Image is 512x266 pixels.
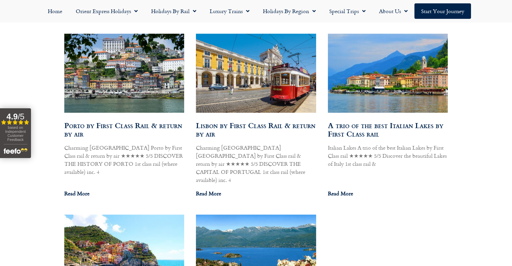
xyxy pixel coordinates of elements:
a: Special Trips [322,3,372,19]
a: Read more about Porto by First Class Rail & return by air [64,189,90,197]
a: Porto by First Class Rail & return by air [64,120,182,139]
nav: Menu [3,3,509,19]
a: Lisbon by First Class Rail & return by air [196,120,315,139]
a: Read more about A trio of the best Italian Lakes by First Class rail [328,189,353,197]
a: Holidays by Rail [144,3,203,19]
a: Read more about Lisbon by First Class Rail & return by air [196,189,221,197]
p: Charming [GEOGRAPHIC_DATA] [GEOGRAPHIC_DATA] by First Class rail & return by air ★★★★★ 5/5 DISCOV... [196,144,316,184]
a: About Us [372,3,414,19]
a: Luxury Trains [203,3,256,19]
a: Holidays by Region [256,3,322,19]
a: Orient Express Holidays [69,3,144,19]
p: Italian Lakes A trio of the best Italian Lakes by First Class rail ★★★★★ 5/5 Discover the beautif... [328,144,448,168]
a: Start your Journey [414,3,471,19]
a: Home [41,3,69,19]
p: Charming [GEOGRAPHIC_DATA] Porto by First Class rail & return by air ★★★★★ 5/5 DISCOVER THE HISTO... [64,144,184,176]
a: A trio of the best Italian Lakes by First Class rail [328,120,443,139]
